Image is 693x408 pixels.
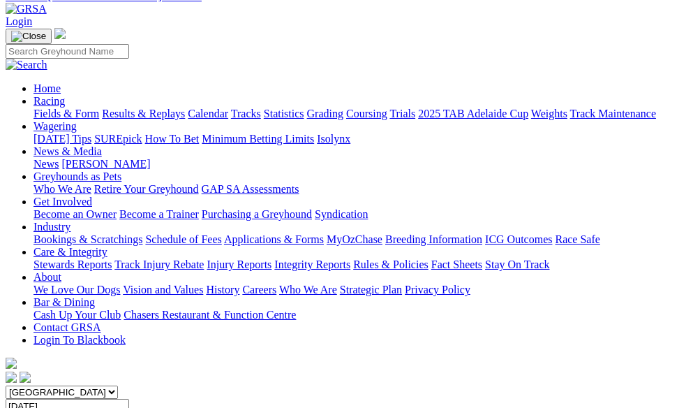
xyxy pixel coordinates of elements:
[202,208,312,220] a: Purchasing a Greyhound
[317,133,350,145] a: Isolynx
[6,15,32,27] a: Login
[6,29,52,44] button: Toggle navigation
[405,284,470,296] a: Privacy Policy
[327,233,382,245] a: MyOzChase
[33,296,95,308] a: Bar & Dining
[264,108,304,119] a: Statistics
[6,59,47,71] img: Search
[33,196,92,207] a: Get Involved
[353,258,429,270] a: Rules & Policies
[33,233,142,245] a: Bookings & Scratchings
[33,334,126,346] a: Login To Blackbook
[20,372,31,383] img: twitter.svg
[94,133,142,145] a: SUREpick
[418,108,528,119] a: 2025 TAB Adelaide Cup
[231,108,261,119] a: Tracks
[33,221,70,233] a: Industry
[123,284,203,296] a: Vision and Values
[33,145,102,157] a: News & Media
[33,321,100,333] a: Contact GRSA
[346,108,387,119] a: Coursing
[6,358,17,369] img: logo-grsa-white.png
[33,284,120,296] a: We Love Our Dogs
[274,258,350,270] a: Integrity Reports
[340,284,402,296] a: Strategic Plan
[33,133,687,145] div: Wagering
[33,82,61,94] a: Home
[207,258,271,270] a: Injury Reports
[33,309,687,321] div: Bar & Dining
[6,372,17,383] img: facebook.svg
[485,233,552,245] a: ICG Outcomes
[145,133,200,145] a: How To Bet
[485,258,549,270] a: Stay On Track
[6,3,47,15] img: GRSA
[33,208,117,220] a: Become an Owner
[315,208,368,220] a: Syndication
[242,284,276,296] a: Careers
[206,284,239,296] a: History
[555,233,599,245] a: Race Safe
[33,95,65,107] a: Racing
[94,183,199,195] a: Retire Your Greyhound
[33,284,687,296] div: About
[202,133,314,145] a: Minimum Betting Limits
[279,284,337,296] a: Who We Are
[33,258,112,270] a: Stewards Reports
[431,258,482,270] a: Fact Sheets
[33,133,91,145] a: [DATE] Tips
[33,108,687,120] div: Racing
[102,108,185,119] a: Results & Replays
[33,208,687,221] div: Get Involved
[33,170,121,182] a: Greyhounds as Pets
[224,233,324,245] a: Applications & Forms
[33,233,687,246] div: Industry
[385,233,482,245] a: Breeding Information
[531,108,567,119] a: Weights
[114,258,204,270] a: Track Injury Rebate
[11,31,46,42] img: Close
[33,183,91,195] a: Who We Are
[202,183,299,195] a: GAP SA Assessments
[570,108,656,119] a: Track Maintenance
[33,120,77,132] a: Wagering
[33,158,687,170] div: News & Media
[54,28,66,39] img: logo-grsa-white.png
[33,108,99,119] a: Fields & Form
[6,44,129,59] input: Search
[119,208,199,220] a: Become a Trainer
[188,108,228,119] a: Calendar
[33,183,687,196] div: Greyhounds as Pets
[33,158,59,170] a: News
[389,108,415,119] a: Trials
[124,309,296,321] a: Chasers Restaurant & Function Centre
[307,108,343,119] a: Grading
[33,309,121,321] a: Cash Up Your Club
[33,258,687,271] div: Care & Integrity
[145,233,221,245] a: Schedule of Fees
[33,271,61,283] a: About
[33,246,107,258] a: Care & Integrity
[61,158,150,170] a: [PERSON_NAME]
